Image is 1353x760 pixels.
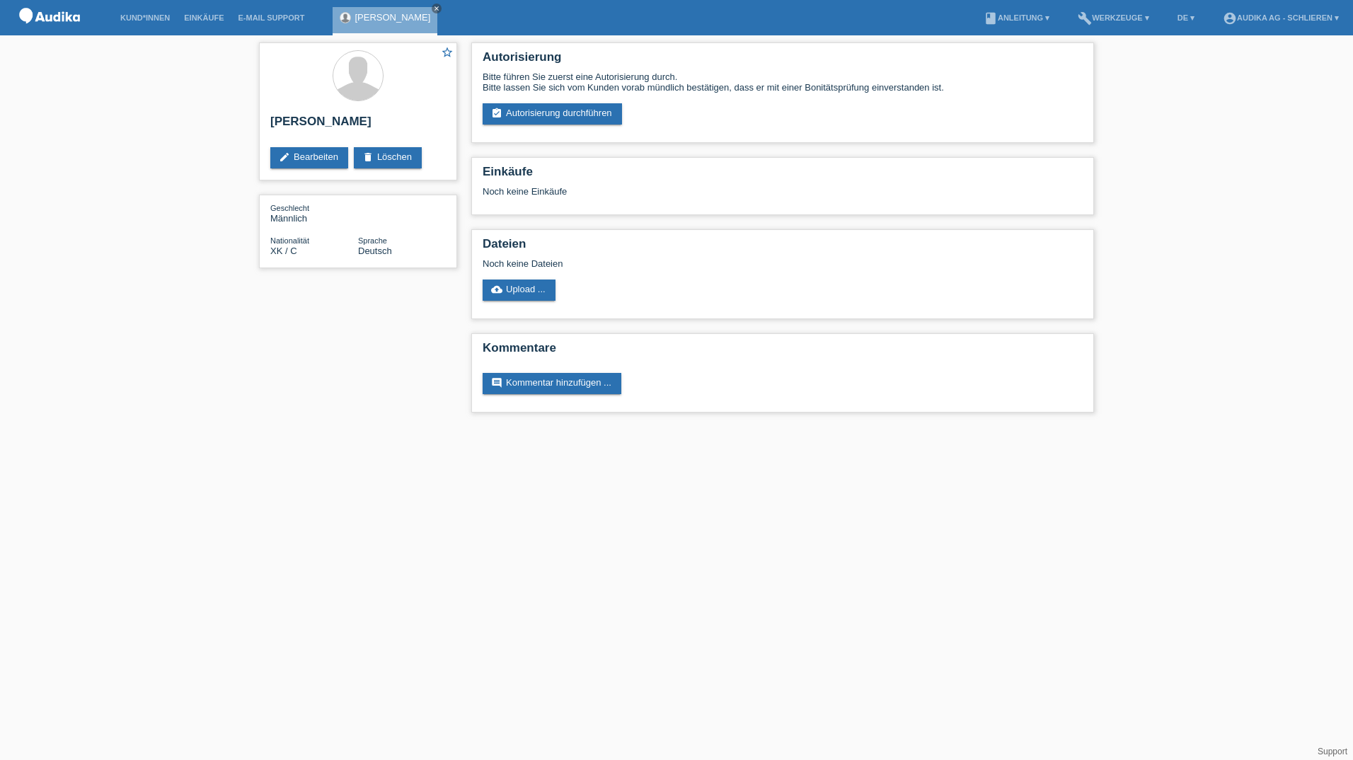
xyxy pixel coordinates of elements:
i: assignment_turned_in [491,108,502,119]
i: star_border [441,46,454,59]
a: assignment_turned_inAutorisierung durchführen [483,103,622,125]
i: edit [279,151,290,163]
div: Noch keine Dateien [483,258,915,269]
a: [PERSON_NAME] [355,12,430,23]
h2: Autorisierung [483,50,1083,71]
div: Männlich [270,202,358,224]
span: Geschlecht [270,204,309,212]
i: delete [362,151,374,163]
a: DE ▾ [1170,13,1202,22]
i: book [984,11,998,25]
a: account_circleAudika AG - Schlieren ▾ [1216,13,1346,22]
a: bookAnleitung ▾ [977,13,1057,22]
span: Deutsch [358,246,392,256]
i: comment [491,377,502,388]
i: account_circle [1223,11,1237,25]
h2: Dateien [483,237,1083,258]
span: Sprache [358,236,387,245]
i: cloud_upload [491,284,502,295]
div: Bitte führen Sie zuerst eine Autorisierung durch. Bitte lassen Sie sich vom Kunden vorab mündlich... [483,71,1083,93]
a: deleteLöschen [354,147,422,168]
a: close [432,4,442,13]
a: E-Mail Support [231,13,312,22]
a: Kund*innen [113,13,177,22]
a: cloud_uploadUpload ... [483,280,555,301]
a: buildWerkzeuge ▾ [1071,13,1156,22]
h2: Kommentare [483,341,1083,362]
i: close [433,5,440,12]
a: POS — MF Group [14,28,85,38]
a: Support [1318,747,1347,756]
a: star_border [441,46,454,61]
span: Kosovo / C / 01.03.1991 [270,246,297,256]
h2: Einkäufe [483,165,1083,186]
a: commentKommentar hinzufügen ... [483,373,621,394]
a: Einkäufe [177,13,231,22]
i: build [1078,11,1092,25]
h2: [PERSON_NAME] [270,115,446,136]
div: Noch keine Einkäufe [483,186,1083,207]
a: editBearbeiten [270,147,348,168]
span: Nationalität [270,236,309,245]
